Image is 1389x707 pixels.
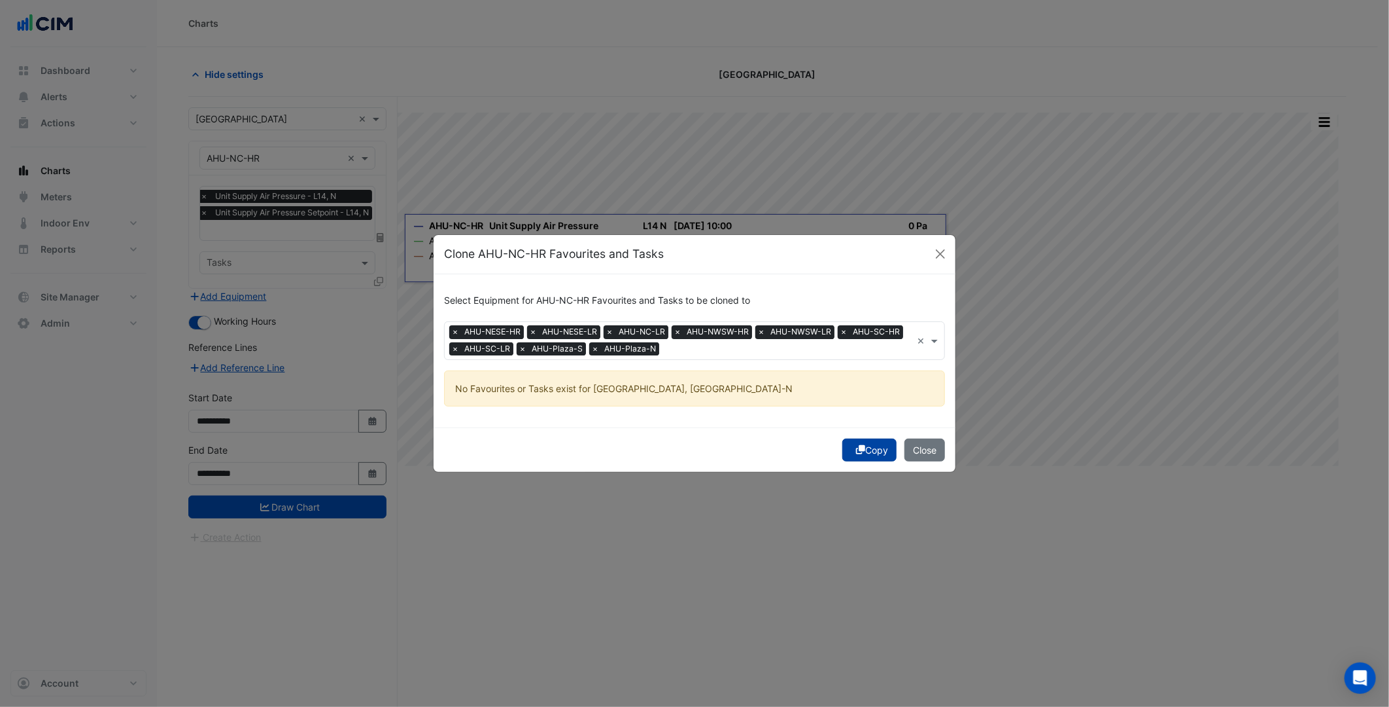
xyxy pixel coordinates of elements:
[931,244,950,264] button: Close
[904,439,945,462] button: Close
[683,325,752,338] span: AHU-NWSW-HR
[615,325,668,338] span: AHU-NC-LR
[517,342,528,355] span: ×
[461,342,513,355] span: AHU-SC-LR
[672,325,683,338] span: ×
[838,325,849,338] span: ×
[842,439,897,462] button: Copy
[444,295,945,306] h6: Select Equipment for AHU-NC-HR Favourites and Tasks to be cloned to
[849,325,903,338] span: AHU-SC-HR
[601,342,659,355] span: AHU-Plaza-N
[604,325,615,338] span: ×
[444,371,945,407] ngb-alert: No Favourites or Tasks exist for [GEOGRAPHIC_DATA], [GEOGRAPHIC_DATA]-N
[589,342,601,355] span: ×
[528,342,586,355] span: AHU-Plaza-S
[1345,662,1376,694] div: Open Intercom Messenger
[755,325,767,338] span: ×
[461,325,524,338] span: AHU-NESE-HR
[444,245,664,263] h5: Clone AHU-NC-HR Favourites and Tasks
[527,325,539,338] span: ×
[449,342,461,355] span: ×
[917,334,928,348] span: Clear
[449,325,461,338] span: ×
[767,325,834,338] span: AHU-NWSW-LR
[539,325,600,338] span: AHU-NESE-LR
